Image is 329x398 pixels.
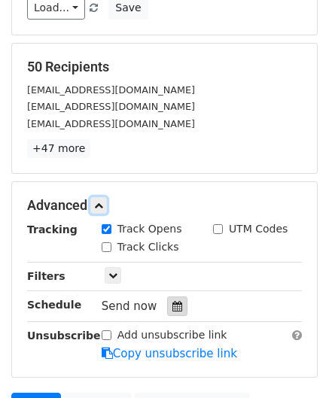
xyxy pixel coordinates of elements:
[27,59,302,75] h5: 50 Recipients
[27,139,90,158] a: +47 more
[27,118,195,129] small: [EMAIL_ADDRESS][DOMAIN_NAME]
[27,270,65,282] strong: Filters
[27,84,195,96] small: [EMAIL_ADDRESS][DOMAIN_NAME]
[229,221,288,237] label: UTM Codes
[117,221,182,237] label: Track Opens
[27,197,302,214] h5: Advanced
[27,101,195,112] small: [EMAIL_ADDRESS][DOMAIN_NAME]
[117,239,179,255] label: Track Clicks
[27,299,81,311] strong: Schedule
[27,330,101,342] strong: Unsubscribe
[117,327,227,343] label: Add unsubscribe link
[254,326,329,398] iframe: Chat Widget
[27,223,78,235] strong: Tracking
[102,347,237,360] a: Copy unsubscribe link
[102,299,157,313] span: Send now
